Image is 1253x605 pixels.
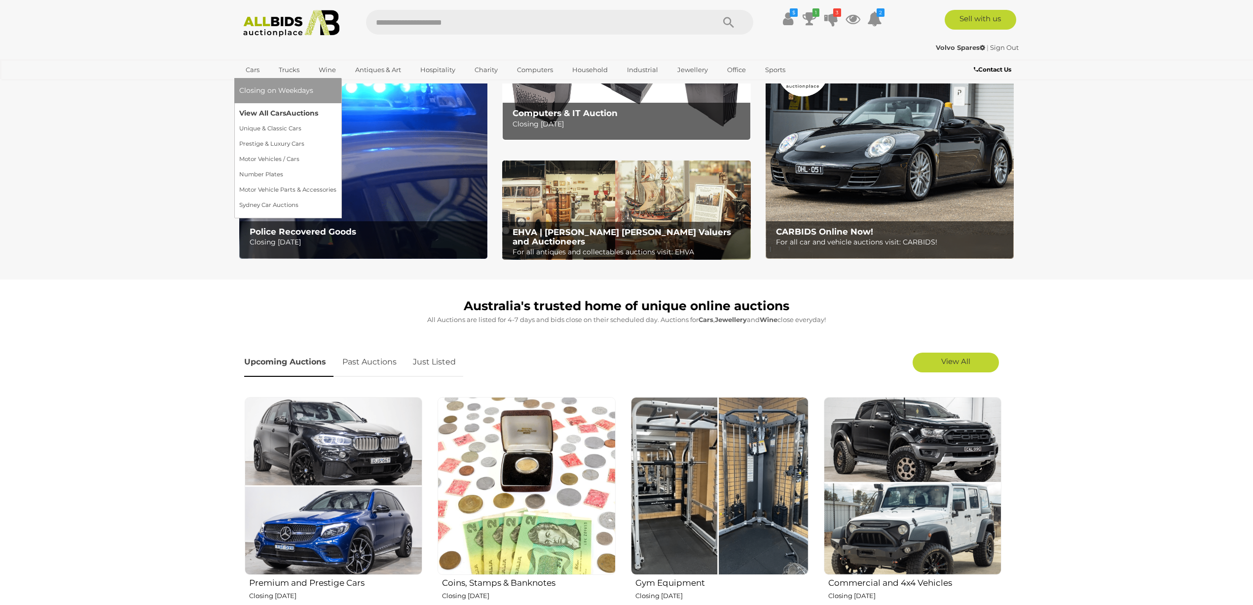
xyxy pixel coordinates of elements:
[244,314,1009,325] p: All Auctions are listed for 4-7 days and bids close on their scheduled day. Auctions for , and cl...
[239,41,487,259] img: Police Recovered Goods
[715,316,747,323] strong: Jewellery
[987,43,989,51] span: |
[239,41,487,259] a: Police Recovered Goods Police Recovered Goods Closing [DATE]
[566,62,614,78] a: Household
[513,246,745,258] p: For all antiques and collectables auctions visit: EHVA
[828,590,1001,602] p: Closing [DATE]
[468,62,504,78] a: Charity
[671,62,714,78] a: Jewellery
[936,43,987,51] a: Volvo Spares
[780,10,795,28] a: $
[312,62,342,78] a: Wine
[238,10,345,37] img: Allbids.com.au
[802,10,817,28] a: 1
[272,62,306,78] a: Trucks
[442,576,615,588] h2: Coins, Stamps & Banknotes
[877,8,884,17] i: 2
[438,397,615,575] img: Coins, Stamps & Banknotes
[513,108,618,118] b: Computers & IT Auction
[812,8,819,17] i: 1
[244,299,1009,313] h1: Australia's trusted home of unique online auctions
[502,41,750,140] img: Computers & IT Auction
[759,62,792,78] a: Sports
[766,41,1014,259] a: CARBIDS Online Now! CARBIDS Online Now! For all car and vehicle auctions visit: CARBIDS!
[941,357,970,366] span: View All
[621,62,664,78] a: Industrial
[913,353,999,372] a: View All
[239,62,266,78] a: Cars
[405,348,463,377] a: Just Listed
[244,348,333,377] a: Upcoming Auctions
[936,43,985,51] strong: Volvo Spares
[766,41,1014,259] img: CARBIDS Online Now!
[349,62,407,78] a: Antiques & Art
[511,62,559,78] a: Computers
[245,397,422,575] img: Premium and Prestige Cars
[974,64,1014,75] a: Contact Us
[502,161,750,260] img: EHVA | Evans Hastings Valuers and Auctioneers
[335,348,404,377] a: Past Auctions
[699,316,713,323] strong: Cars
[414,62,462,78] a: Hospitality
[502,161,750,260] a: EHVA | Evans Hastings Valuers and Auctioneers EHVA | [PERSON_NAME] [PERSON_NAME] Valuers and Auct...
[631,397,809,575] img: Gym Equipment
[442,590,615,602] p: Closing [DATE]
[945,10,1016,30] a: Sell with us
[502,41,750,140] a: Computers & IT Auction Computers & IT Auction Closing [DATE]
[250,227,356,237] b: Police Recovered Goods
[513,227,731,246] b: EHVA | [PERSON_NAME] [PERSON_NAME] Valuers and Auctioneers
[776,227,873,237] b: CARBIDS Online Now!
[824,10,839,28] a: 3
[974,66,1011,73] b: Contact Us
[250,236,482,248] p: Closing [DATE]
[635,590,809,602] p: Closing [DATE]
[867,10,882,28] a: 2
[790,8,798,17] i: $
[828,576,1001,588] h2: Commercial and 4x4 Vehicles
[249,576,422,588] h2: Premium and Prestige Cars
[824,397,1001,575] img: Commercial and 4x4 Vehicles
[249,590,422,602] p: Closing [DATE]
[704,10,753,35] button: Search
[760,316,777,323] strong: Wine
[513,118,745,130] p: Closing [DATE]
[833,8,841,17] i: 3
[776,236,1008,248] p: For all car and vehicle auctions visit: CARBIDS!
[635,576,809,588] h2: Gym Equipment
[721,62,752,78] a: Office
[990,43,1019,51] a: Sign Out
